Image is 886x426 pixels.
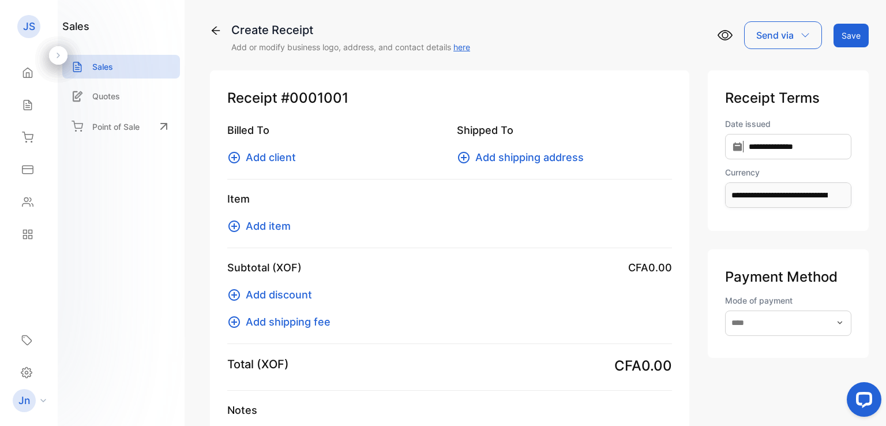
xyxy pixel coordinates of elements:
[246,287,312,302] span: Add discount
[62,18,89,34] h1: sales
[475,150,584,165] span: Add shipping address
[614,356,672,376] span: CFA0.00
[62,84,180,108] a: Quotes
[231,21,470,39] div: Create Receipt
[457,150,591,165] button: Add shipping address
[227,218,298,234] button: Add item
[725,294,851,307] label: Mode of payment
[744,21,822,49] button: Send via
[838,378,886,426] iframe: LiveChat chat widget
[227,356,289,373] p: Total (XOF)
[227,88,672,109] p: Receipt
[725,267,851,287] p: Payment Method
[227,314,337,330] button: Add shipping fee
[23,19,35,34] p: JS
[62,55,180,79] a: Sales
[227,122,443,138] p: Billed To
[281,88,348,109] span: #0001001
[227,150,303,165] button: Add client
[246,150,296,165] span: Add client
[457,122,673,138] p: Shipped To
[92,121,140,133] p: Point of Sale
[227,287,319,302] button: Add discount
[18,393,30,408] p: Jn
[246,314,331,330] span: Add shipping fee
[453,42,470,52] a: here
[92,61,113,73] p: Sales
[725,118,851,130] label: Date issued
[62,114,180,139] a: Point of Sale
[227,191,672,207] p: Item
[725,88,851,109] p: Receipt Terms
[227,402,672,418] p: Notes
[834,24,869,47] button: Save
[628,260,672,275] span: CFA0.00
[231,41,470,53] p: Add or modify business logo, address, and contact details
[246,218,291,234] span: Add item
[725,166,851,178] label: Currency
[227,260,302,275] p: Subtotal (XOF)
[756,28,794,42] p: Send via
[92,90,120,102] p: Quotes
